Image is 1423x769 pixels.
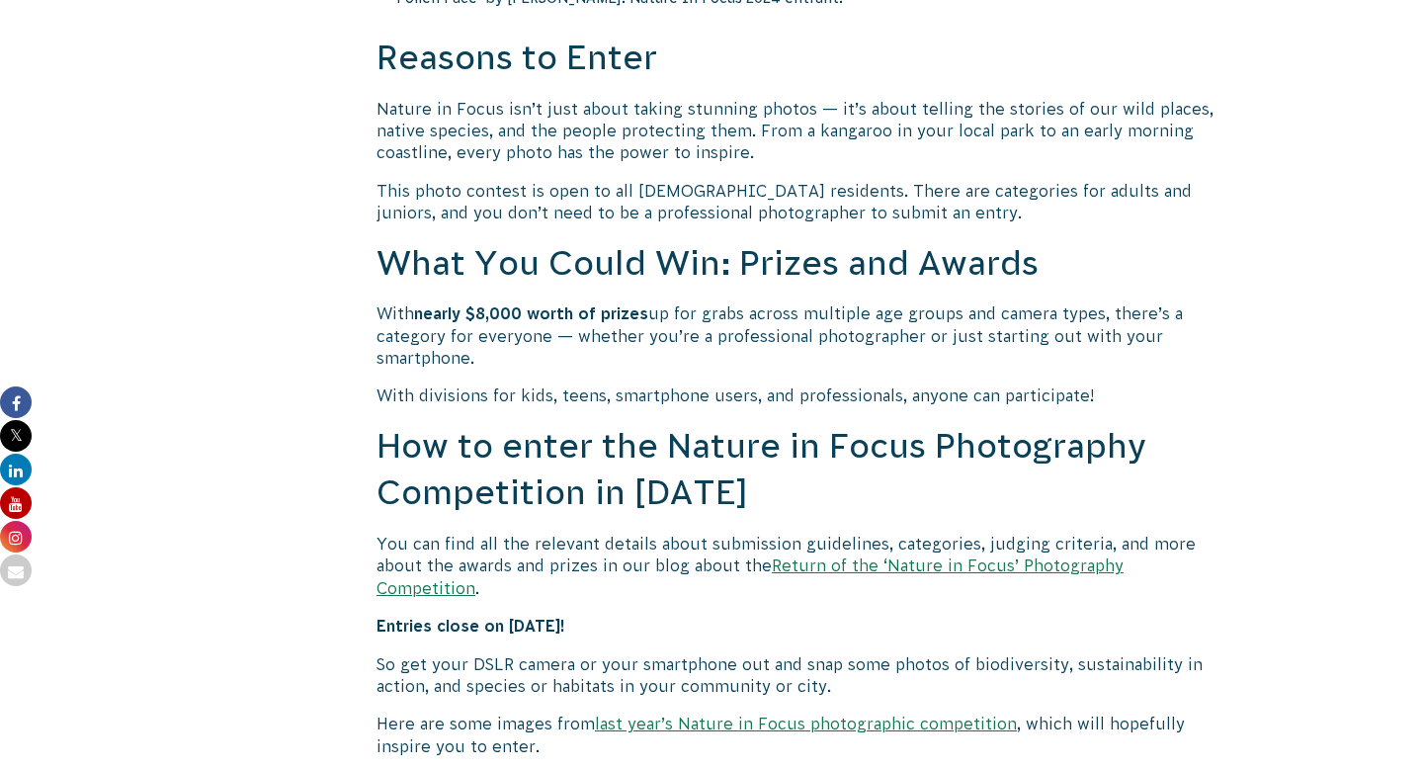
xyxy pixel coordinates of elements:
p: With divisions for kids, teens, smartphone users, and professionals, anyone can participate! [377,384,1224,406]
p: You can find all the relevant details about submission guidelines, categories, judging criteria, ... [377,533,1224,599]
strong: Entries close on [DATE]! [377,617,565,635]
a: Return of the ‘Nature in Focus’ Photography Competition [377,556,1124,596]
p: This photo contest is open to all [DEMOGRAPHIC_DATA] residents. There are categories for adults a... [377,180,1224,224]
p: Here are some images from , which will hopefully inspire you to enter. [377,713,1224,757]
a: last year’s Nature in Focus photographic competition [595,715,1017,732]
p: Nature in Focus isn’t just about taking stunning photos — it’s about telling the stories of our w... [377,98,1224,164]
p: So get your DSLR camera or your smartphone out and snap some photos of biodiversity, sustainabili... [377,653,1224,698]
h2: What You Could Win: Prizes and Awards [377,240,1224,288]
p: With up for grabs across multiple age groups and camera types, there’s a category for everyone — ... [377,302,1224,369]
strong: nearly $8,000 worth of prizes [414,304,648,322]
h2: Reasons to Enter [377,35,1224,82]
h2: How to enter the Nature in Focus Photography Competition in [DATE] [377,423,1224,517]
